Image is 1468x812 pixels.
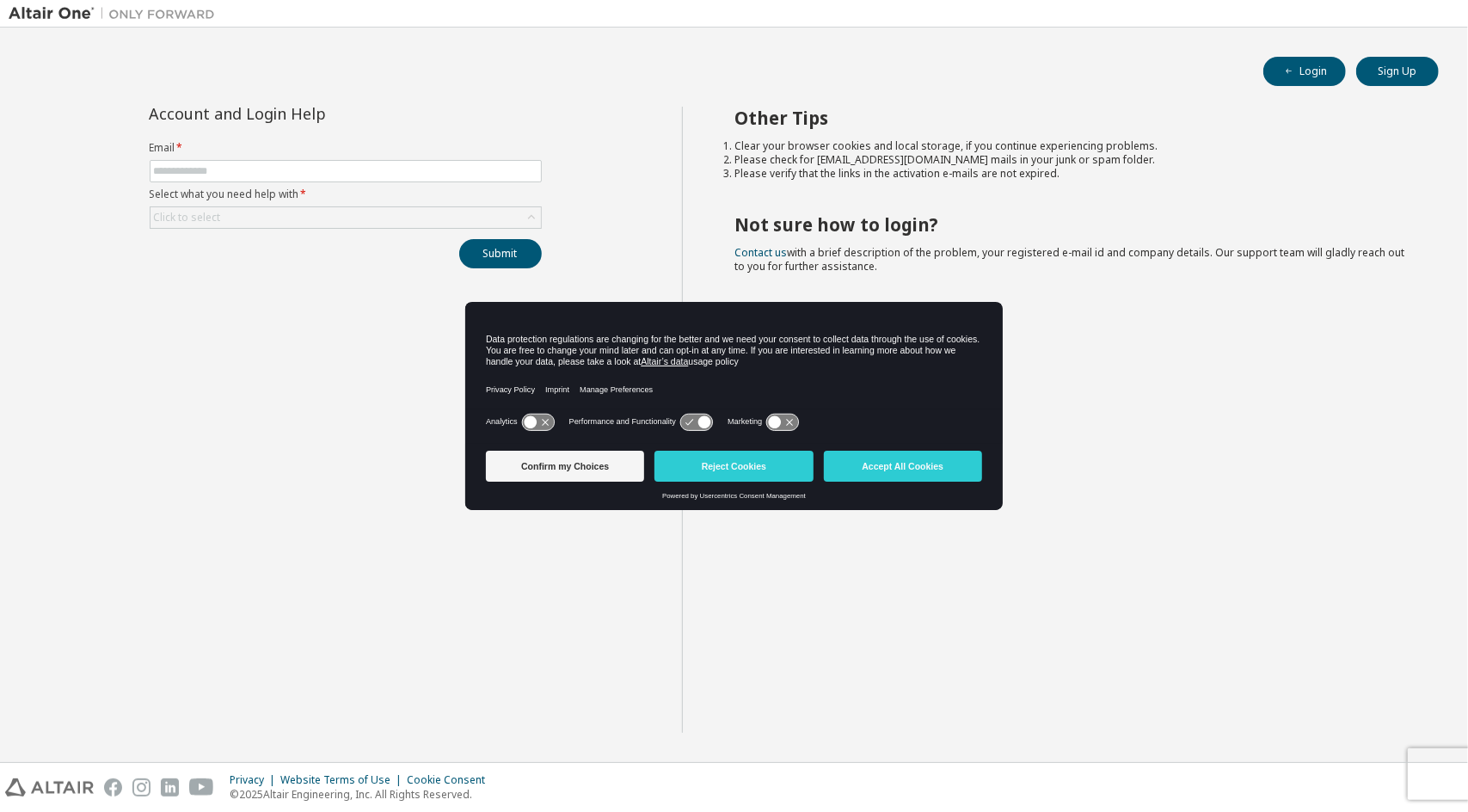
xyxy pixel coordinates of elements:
li: Clear your browser cookies and local storage, if you continue experiencing problems. [734,139,1408,153]
button: Submit [459,239,542,268]
li: Please verify that the links in the activation e-mails are not expired. [734,167,1408,181]
img: altair_logo.svg [5,778,94,797]
img: youtube.svg [189,778,214,797]
a: Contact us [734,245,787,260]
div: Account and Login Help [150,107,464,120]
div: Click to select [150,207,541,228]
h2: Other Tips [734,107,1408,129]
label: Select what you need help with [150,188,542,201]
img: linkedin.svg [161,778,179,797]
label: Email [150,141,542,155]
div: Website Terms of Use [280,773,407,787]
div: Privacy [230,773,280,787]
img: Altair One [9,5,224,22]
li: Please check for [EMAIL_ADDRESS][DOMAIN_NAME] mails in your junk or spam folder. [734,153,1408,167]
button: Login [1263,57,1346,86]
div: Cookie Consent [407,773,495,787]
h2: Not sure how to login? [734,213,1408,236]
img: instagram.svg [132,778,150,797]
div: Click to select [154,211,221,225]
img: facebook.svg [104,778,122,797]
p: © 2025 Altair Engineering, Inc. All Rights Reserved. [230,787,495,802]
span: with a brief description of the problem, your registered e-mail id and company details. Our suppo... [734,245,1404,274]
button: Sign Up [1356,57,1439,86]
